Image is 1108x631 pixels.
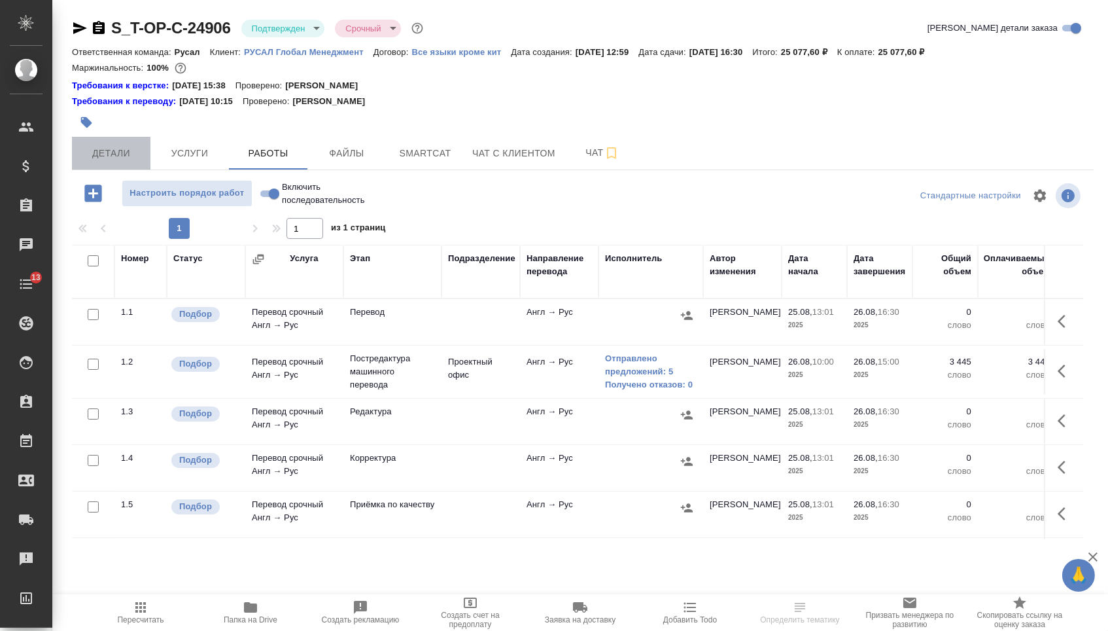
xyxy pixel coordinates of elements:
[788,453,812,463] p: 25.08,
[788,511,840,524] p: 2025
[237,145,300,162] span: Работы
[335,20,400,37] div: Подтвержден
[179,407,212,420] p: Подбор
[520,349,598,395] td: Англ → Рус
[24,271,48,284] span: 13
[878,499,899,509] p: 16:30
[292,95,375,108] p: [PERSON_NAME]
[788,418,840,431] p: 2025
[576,47,639,57] p: [DATE] 12:59
[663,615,717,624] span: Добавить Todo
[241,20,325,37] div: Подтвержден
[179,308,212,321] p: Подбор
[854,406,878,416] p: 26.08,
[72,95,179,108] a: Требования к переводу:
[75,180,111,207] button: Добавить работу
[315,145,378,162] span: Файлы
[677,306,697,325] button: Назначить
[984,511,1050,524] p: слово
[245,538,343,584] td: Редактура срочная Англ → Рус
[520,445,598,491] td: Англ → Рус
[919,355,971,369] p: 3 445
[703,299,782,345] td: [PERSON_NAME]
[121,498,160,511] div: 1.5
[812,499,834,509] p: 13:01
[919,405,971,418] p: 0
[837,47,878,57] p: К оплате:
[121,252,149,265] div: Номер
[72,95,179,108] div: Нажми, чтобы открыть папку с инструкцией
[752,47,780,57] p: Итого:
[703,538,782,584] td: [PERSON_NAME]
[854,369,906,382] p: 2025
[812,453,834,463] p: 13:01
[854,307,878,317] p: 26.08,
[121,452,160,465] div: 1.4
[121,306,160,319] div: 1.1
[409,20,426,37] button: Доп статусы указывают на важность/срочность заказа
[525,594,635,631] button: Заявка на доставку
[571,145,634,161] span: Чат
[520,299,598,345] td: Англ → Рус
[170,306,239,323] div: Можно подбирать исполнителей
[158,145,221,162] span: Услуги
[415,594,525,631] button: Создать счет на предоплату
[1067,562,1090,589] span: 🙏
[788,406,812,416] p: 25.08,
[878,307,899,317] p: 16:30
[677,452,697,471] button: Назначить
[919,498,971,511] p: 0
[878,47,935,57] p: 25 077,60 ₽
[224,615,277,624] span: Папка на Drive
[788,499,812,509] p: 25.08,
[423,611,517,629] span: Создать счет на предоплату
[710,252,775,278] div: Автор изменения
[984,498,1050,511] p: 0
[305,594,415,631] button: Создать рекламацию
[411,46,511,57] a: Все языки кроме кит
[919,369,971,382] p: слово
[745,594,855,631] button: Определить тематику
[170,405,239,423] div: Можно подбирать исполнителей
[350,352,435,391] p: Постредактура машинного перевода
[527,252,592,278] div: Направление перевода
[290,252,318,265] div: Услуга
[3,268,49,300] a: 13
[179,95,243,108] p: [DATE] 10:15
[179,454,212,467] p: Подбор
[86,594,196,631] button: Пересчитать
[341,23,385,34] button: Срочный
[788,319,840,332] p: 2025
[781,47,837,57] p: 25 077,60 ₽
[285,79,368,92] p: [PERSON_NAME]
[760,615,839,624] span: Определить тематику
[984,452,1050,465] p: 0
[984,319,1050,332] p: слово
[863,611,957,629] span: Призвать менеджера по развитию
[984,405,1050,418] p: 0
[179,357,212,370] p: Подбор
[121,355,160,369] div: 1.2
[1050,355,1081,387] button: Здесь прячутся важные кнопки
[973,611,1067,629] span: Скопировать ссылку на оценку заказа
[243,95,293,108] p: Проверено:
[248,23,309,34] button: Подтвержден
[235,79,286,92] p: Проверено:
[350,306,435,319] p: Перевод
[878,453,899,463] p: 16:30
[788,252,840,278] div: Дата начала
[854,511,906,524] p: 2025
[520,492,598,537] td: Англ → Рус
[703,492,782,537] td: [PERSON_NAME]
[854,453,878,463] p: 26.08,
[210,47,244,57] p: Клиент:
[812,307,834,317] p: 13:01
[788,465,840,478] p: 2025
[322,615,400,624] span: Создать рекламацию
[282,181,398,207] span: Включить последовательность
[919,418,971,431] p: слово
[170,452,239,469] div: Можно подбирать исполнителей
[1024,180,1056,211] span: Настроить таблицу
[638,47,689,57] p: Дата сдачи:
[854,418,906,431] p: 2025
